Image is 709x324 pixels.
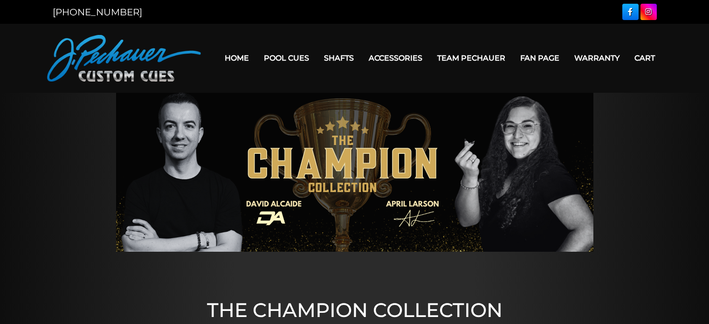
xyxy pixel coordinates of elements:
a: Accessories [361,46,430,70]
a: Cart [627,46,662,70]
a: Team Pechauer [430,46,513,70]
a: Shafts [317,46,361,70]
a: Warranty [567,46,627,70]
img: Pechauer Custom Cues [47,35,201,82]
a: Pool Cues [256,46,317,70]
a: Fan Page [513,46,567,70]
a: Home [217,46,256,70]
a: [PHONE_NUMBER] [53,7,142,18]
